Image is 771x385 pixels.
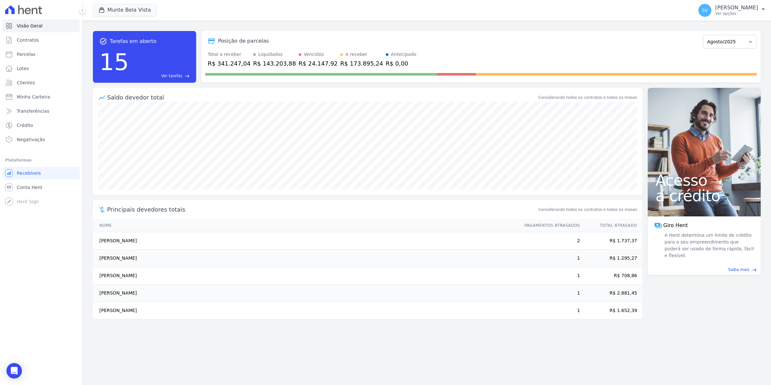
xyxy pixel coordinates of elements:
[161,73,182,79] span: Ver tarefas
[580,232,642,250] td: R$ 1.737,37
[17,170,41,176] span: Recebíveis
[208,51,251,58] div: Total a receber
[107,205,537,214] span: Principais devedores totais
[107,93,537,102] div: Saldo devedor total
[17,79,35,86] span: Clientes
[93,302,518,319] td: [PERSON_NAME]
[518,285,580,302] td: 1
[3,62,80,75] a: Lotes
[208,59,251,68] div: R$ 341.247,04
[3,34,80,47] a: Contratos
[580,285,642,302] td: R$ 2.881,45
[93,4,156,16] button: Munte Bela Vista
[110,37,156,45] span: Tarefas em aberto
[3,48,80,61] a: Parcelas
[3,119,80,132] a: Crédito
[386,59,416,68] div: R$ 0,00
[518,232,580,250] td: 2
[6,363,22,379] div: Open Intercom Messenger
[3,76,80,89] a: Clientes
[253,59,296,68] div: R$ 143.203,88
[728,267,749,273] span: Saiba mais
[663,222,688,229] span: Giro Hent
[17,136,45,143] span: Negativação
[17,65,29,72] span: Lotes
[3,90,80,103] a: Minha Carteira
[580,219,642,232] th: Total Atrasado
[3,105,80,118] a: Transferências
[3,19,80,32] a: Visão Geral
[17,108,49,114] span: Transferências
[518,267,580,285] td: 1
[5,156,77,164] div: Plataformas
[340,59,383,68] div: R$ 173.895,24
[715,5,758,11] p: [PERSON_NAME]
[3,133,80,146] a: Negativação
[258,51,283,58] div: Liquidados
[3,181,80,194] a: Conta Hent
[580,267,642,285] td: R$ 708,86
[132,73,190,79] a: Ver tarefas east
[93,219,518,232] th: Nome
[580,302,642,319] td: R$ 1.652,39
[93,267,518,285] td: [PERSON_NAME]
[17,122,33,129] span: Crédito
[715,11,758,16] p: Ver opções
[93,232,518,250] td: [PERSON_NAME]
[518,219,580,232] th: Pagamentos Atrasados
[518,302,580,319] td: 1
[656,188,753,203] span: a crédito
[299,59,338,68] div: R$ 24.147,92
[185,74,190,78] span: east
[17,23,43,29] span: Visão Geral
[656,172,753,188] span: Acesso
[218,37,269,45] div: Posição de parcelas
[538,95,637,100] div: Considerando todos os contratos e todos os meses
[99,37,107,45] span: task_alt
[93,250,518,267] td: [PERSON_NAME]
[693,1,771,19] button: SV [PERSON_NAME] Ver opções
[17,37,39,43] span: Contratos
[304,51,324,58] div: Vencidos
[518,250,580,267] td: 1
[93,285,518,302] td: [PERSON_NAME]
[652,267,757,273] a: Saiba mais east
[391,51,416,58] div: Antecipado
[702,8,708,13] span: SV
[17,94,50,100] span: Minha Carteira
[3,167,80,180] a: Recebíveis
[580,250,642,267] td: R$ 1.295,27
[663,232,754,259] span: A Hent determina um limite de crédito para o seu empreendimento que poderá ser usado de forma ráp...
[99,45,129,79] div: 15
[17,184,42,191] span: Conta Hent
[752,267,757,272] span: east
[345,51,367,58] div: A receber
[17,51,35,57] span: Parcelas
[538,207,637,213] span: Considerando todos os contratos e todos os meses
